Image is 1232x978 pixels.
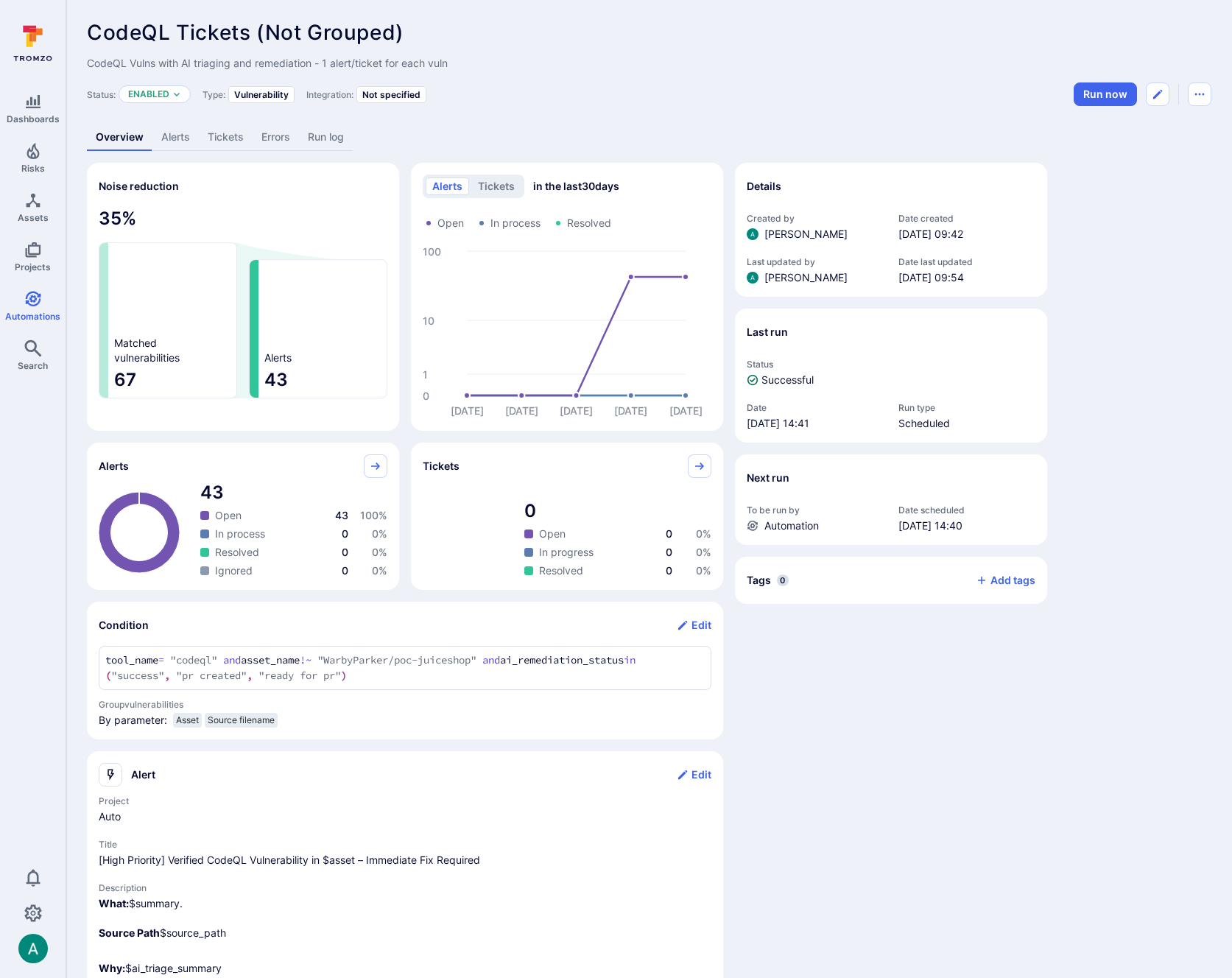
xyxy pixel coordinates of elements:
a: Overview [87,124,152,151]
b: Source Path [99,926,160,939]
span: Created by [747,213,884,224]
b: What: [99,897,129,910]
span: 0 [666,527,672,540]
span: Date last updated [898,256,1035,267]
div: Arjan Dehar [747,228,758,240]
h2: Alert [131,767,155,782]
text: [DATE] [669,404,703,417]
span: 67 [114,368,230,392]
text: [DATE] [560,404,593,417]
span: 43 [264,368,381,392]
text: 0 [423,390,429,402]
span: 0 % [696,546,711,558]
span: Risks [21,163,45,174]
text: 10 [423,314,434,327]
span: Resolved [567,216,611,231]
span: Group vulnerabilities [99,699,711,710]
span: Run type [898,402,1035,413]
span: Automations [5,311,60,322]
span: Open [215,508,242,523]
span: Not specified [362,89,420,100]
span: Type: [203,89,225,100]
span: Ignored [215,563,253,578]
span: 0 % [696,527,711,540]
span: To be run by [747,504,884,516]
h2: Next run [747,471,789,485]
span: total [524,499,711,523]
span: Dashboards [7,113,60,124]
div: Arjan Dehar [747,272,758,284]
span: CodeQL Tickets (Not Grouped) [87,20,404,45]
span: in the last 30 days [533,179,619,194]
section: Next run widget [735,454,1047,545]
button: Automation menu [1188,82,1211,106]
span: Open [539,527,566,541]
text: [DATE] [451,404,484,417]
button: Edit automation [1146,82,1169,106]
span: By parameter: [99,713,167,733]
span: total [200,481,387,504]
button: tickets [471,177,521,195]
span: Projects [15,261,51,272]
span: 0 [777,574,789,586]
span: 0 [666,546,672,558]
p: $ai_triage_summary [99,961,711,976]
span: In progress [539,545,594,560]
span: 0 % [696,564,711,577]
p: Enabled [128,88,169,100]
span: Successful [761,373,814,387]
button: Run automation [1074,82,1137,106]
span: 0 % [372,564,387,577]
span: Resolved [539,563,583,578]
span: 0 % [372,527,387,540]
span: 0 [342,527,348,540]
div: Tickets pie widget [411,443,723,590]
a: Errors [253,124,299,151]
span: Description [99,882,711,893]
span: 0 [666,564,672,577]
span: Alerts [264,351,292,365]
span: [PERSON_NAME] [764,227,848,242]
button: Add tags [964,569,1035,592]
text: 1 [423,368,428,381]
div: Alerts pie widget [87,443,399,590]
span: alert project [99,809,711,824]
b: Why: [99,962,125,974]
span: Resolved [215,545,259,560]
span: Source filename [208,714,275,726]
span: Alerts [99,459,129,474]
span: [PERSON_NAME] [764,270,848,285]
div: Collapse tags [735,557,1047,604]
img: ACg8ocLSa5mPYBaXNx3eFu_EmspyJX0laNWN7cXOFirfQ7srZveEpg=s96-c [747,228,758,240]
p: $summary. $source_path [99,896,711,940]
span: [DATE] 14:41 [747,416,884,431]
span: Search [18,360,48,371]
button: Edit [677,613,711,637]
img: ACg8ocLSa5mPYBaXNx3eFu_EmspyJX0laNWN7cXOFirfQ7srZveEpg=s96-c [747,272,758,284]
span: 0 [342,564,348,577]
span: Project [99,795,711,806]
text: [DATE] [614,404,647,417]
section: Details widget [735,163,1047,297]
span: Asset [176,714,199,726]
img: ACg8ocLSa5mPYBaXNx3eFu_EmspyJX0laNWN7cXOFirfQ7srZveEpg=s96-c [18,934,48,963]
a: Alerts [152,124,199,151]
h2: Tags [747,573,771,588]
span: Title [99,839,711,850]
span: Edit description [87,56,1211,71]
span: Automation [764,518,819,533]
div: Vulnerability [228,86,295,103]
span: 100 % [360,509,387,521]
span: [DATE] 09:54 [898,270,1035,285]
span: 0 [342,546,348,558]
h2: Details [747,179,781,194]
a: Tickets [199,124,253,151]
span: alert title [99,853,711,868]
span: Date [747,402,884,413]
span: 43 [335,509,348,521]
div: Alerts/Tickets trend [411,163,723,431]
span: Status: [87,89,116,100]
span: Integration: [306,89,353,100]
span: Status [747,359,1035,370]
textarea: Add condition [105,652,705,683]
